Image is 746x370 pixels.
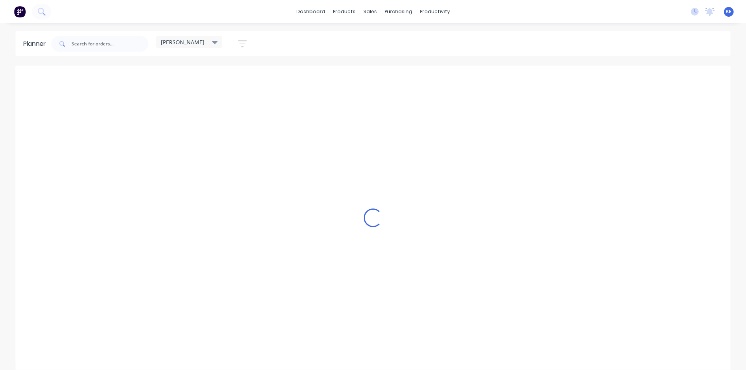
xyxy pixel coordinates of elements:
[726,8,732,15] span: KE
[381,6,416,17] div: purchasing
[416,6,454,17] div: productivity
[71,36,148,52] input: Search for orders...
[293,6,329,17] a: dashboard
[329,6,359,17] div: products
[23,39,50,49] div: Planner
[359,6,381,17] div: sales
[161,38,204,46] span: [PERSON_NAME]
[14,6,26,17] img: Factory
